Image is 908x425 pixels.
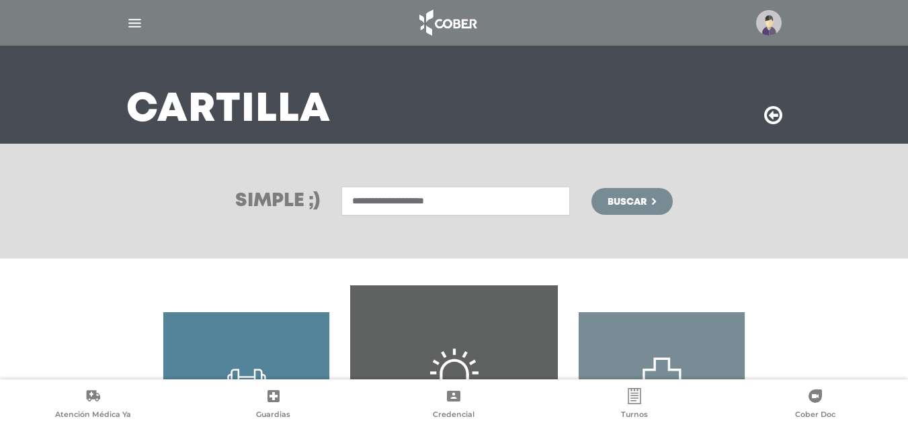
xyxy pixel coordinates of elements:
[55,410,131,422] span: Atención Médica Ya
[544,388,725,422] a: Turnos
[608,197,647,207] span: Buscar
[795,410,835,422] span: Cober Doc
[433,410,474,422] span: Credencial
[126,93,331,128] h3: Cartilla
[621,410,648,422] span: Turnos
[256,410,290,422] span: Guardias
[725,388,905,422] a: Cober Doc
[126,15,143,32] img: Cober_menu-lines-white.svg
[756,10,782,36] img: profile-placeholder.svg
[3,388,183,422] a: Atención Médica Ya
[591,188,672,215] button: Buscar
[364,388,544,422] a: Credencial
[235,192,320,211] h3: Simple ;)
[183,388,364,422] a: Guardias
[412,7,483,39] img: logo_cober_home-white.png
